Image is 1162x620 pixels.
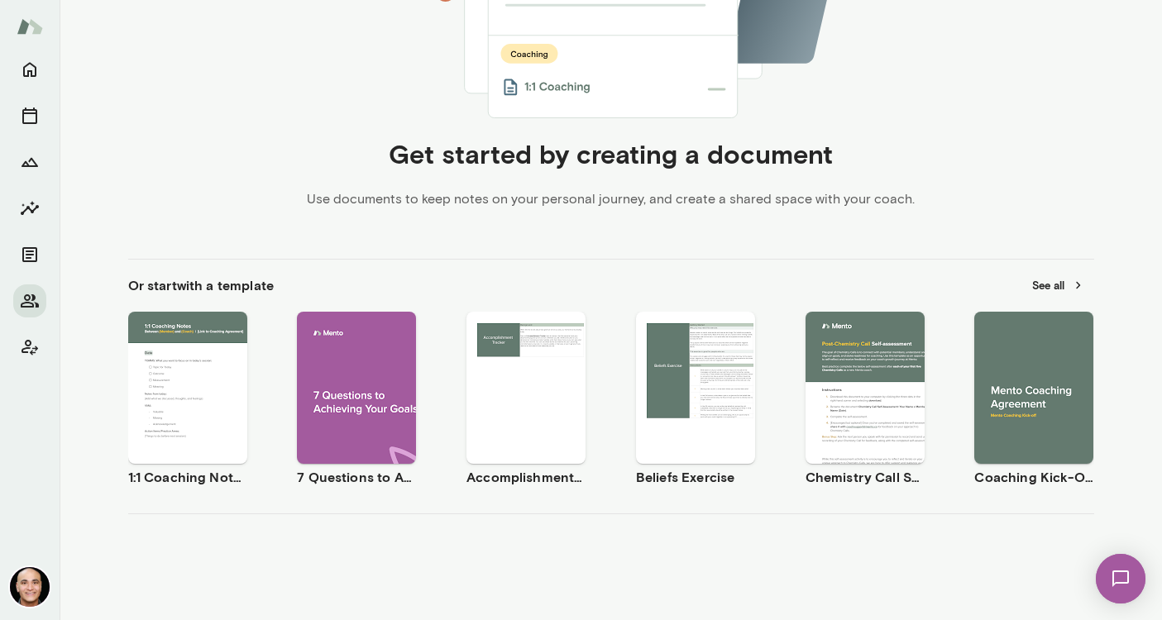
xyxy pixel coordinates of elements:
[13,53,46,86] button: Home
[1022,273,1094,298] button: See all
[297,467,416,487] h6: 7 Questions to Achieving Your Goals
[466,467,586,487] h6: Accomplishment Tracker
[17,11,43,42] img: Mento
[13,192,46,225] button: Insights
[13,238,46,271] button: Documents
[636,467,755,487] h6: Beliefs Exercise
[13,145,46,179] button: Growth Plan
[13,331,46,364] button: Client app
[128,275,274,295] h6: Or start with a template
[974,467,1093,487] h6: Coaching Kick-Off | Coaching Agreement
[10,567,50,607] img: James Menezes
[806,467,925,487] h6: Chemistry Call Self-Assessment [Coaches only]
[307,189,915,209] p: Use documents to keep notes on your personal journey, and create a shared space with your coach.
[13,99,46,132] button: Sessions
[128,467,247,487] h6: 1:1 Coaching Notes
[389,138,833,169] h4: Get started by creating a document
[13,284,46,317] button: Members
